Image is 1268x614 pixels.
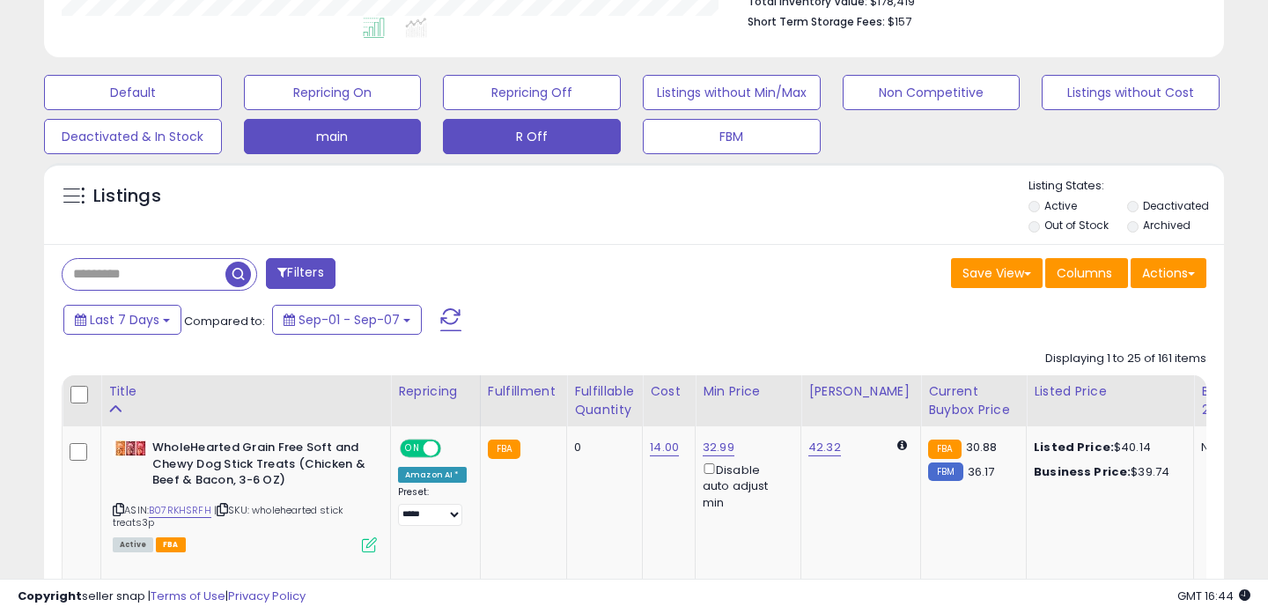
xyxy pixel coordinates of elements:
[1201,440,1259,455] div: N/A
[398,467,467,483] div: Amazon AI *
[951,258,1043,288] button: Save View
[439,441,467,456] span: OFF
[703,439,734,456] a: 32.99
[1034,382,1186,401] div: Listed Price
[968,463,995,480] span: 36.17
[808,382,913,401] div: [PERSON_NAME]
[574,440,629,455] div: 0
[643,75,821,110] button: Listings without Min/Max
[488,440,520,459] small: FBA
[443,75,621,110] button: Repricing Off
[156,537,186,552] span: FBA
[18,588,82,604] strong: Copyright
[90,311,159,329] span: Last 7 Days
[1044,218,1109,233] label: Out of Stock
[113,503,343,529] span: | SKU: wholehearted stick treats3p
[928,440,961,459] small: FBA
[650,382,688,401] div: Cost
[1034,463,1131,480] b: Business Price:
[113,440,377,551] div: ASIN:
[63,305,181,335] button: Last 7 Days
[44,75,222,110] button: Default
[1057,264,1112,282] span: Columns
[18,588,306,605] div: seller snap | |
[928,462,962,481] small: FBM
[1201,382,1265,419] div: BB Share 24h.
[574,382,635,419] div: Fulfillable Quantity
[228,588,306,604] a: Privacy Policy
[398,382,473,401] div: Repricing
[1045,351,1206,367] div: Displaying 1 to 25 of 161 items
[1034,440,1180,455] div: $40.14
[1045,258,1128,288] button: Columns
[1042,75,1220,110] button: Listings without Cost
[1177,588,1250,604] span: 2025-09-15 16:44 GMT
[843,75,1021,110] button: Non Competitive
[703,460,787,511] div: Disable auto adjust min
[398,486,467,526] div: Preset:
[44,119,222,154] button: Deactivated & In Stock
[1131,258,1206,288] button: Actions
[1034,464,1180,480] div: $39.74
[808,439,841,456] a: 42.32
[113,537,153,552] span: All listings currently available for purchase on Amazon
[443,119,621,154] button: R Off
[152,440,366,493] b: WholeHearted Grain Free Soft and Chewy Dog Stick Treats (Chicken & Beef & Bacon, 3-6 OZ)
[1143,218,1191,233] label: Archived
[643,119,821,154] button: FBM
[272,305,422,335] button: Sep-01 - Sep-07
[266,258,335,289] button: Filters
[888,13,911,30] span: $157
[402,441,424,456] span: ON
[1028,178,1225,195] p: Listing States:
[93,184,161,209] h5: Listings
[650,439,679,456] a: 14.00
[966,439,998,455] span: 30.88
[748,14,885,29] b: Short Term Storage Fees:
[113,440,148,456] img: 41x4M+BhwgL._SL40_.jpg
[1034,439,1114,455] b: Listed Price:
[108,382,383,401] div: Title
[928,382,1019,419] div: Current Buybox Price
[244,119,422,154] button: main
[1044,198,1077,213] label: Active
[299,311,400,329] span: Sep-01 - Sep-07
[244,75,422,110] button: Repricing On
[1143,198,1209,213] label: Deactivated
[488,382,559,401] div: Fulfillment
[149,503,211,518] a: B07RKHSRFH
[184,313,265,329] span: Compared to:
[151,588,225,604] a: Terms of Use
[703,382,793,401] div: Min Price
